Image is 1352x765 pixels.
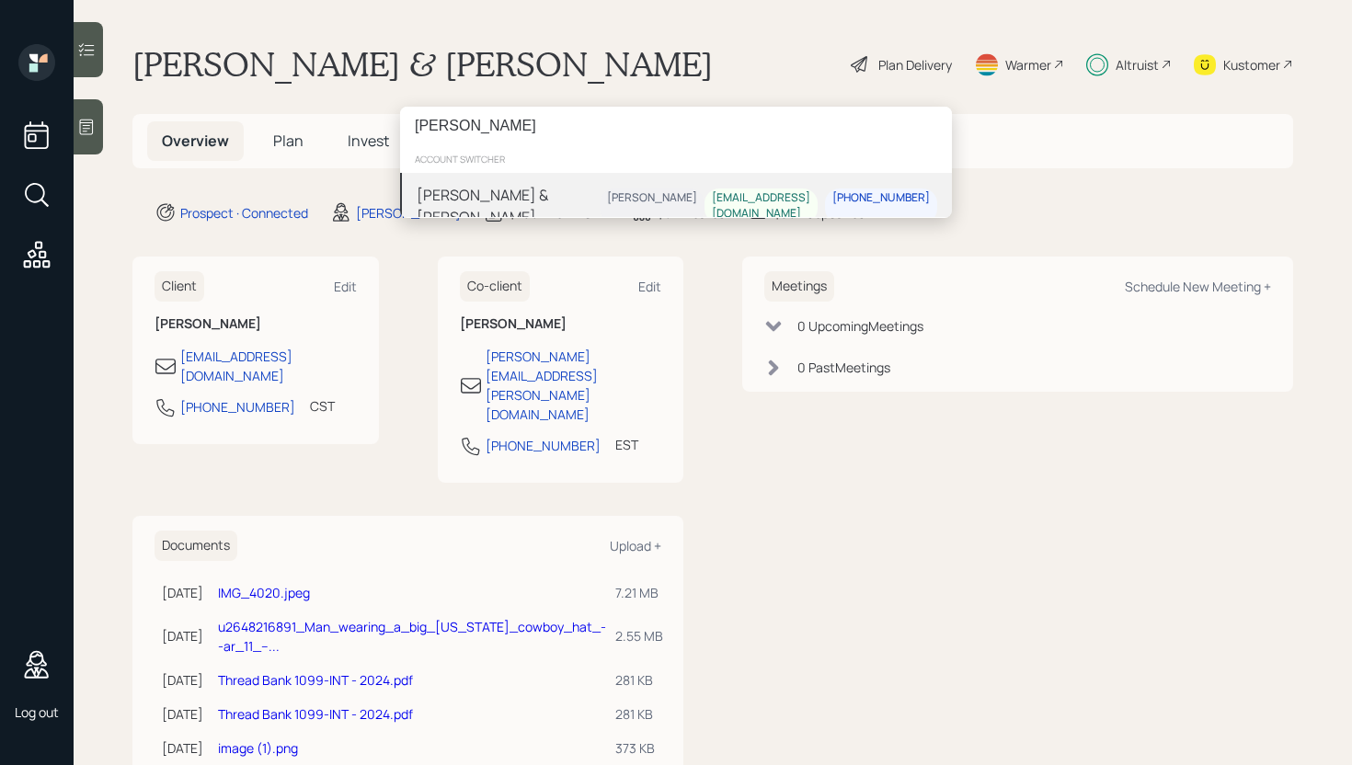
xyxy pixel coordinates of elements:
[417,184,600,228] div: [PERSON_NAME] & [PERSON_NAME]
[400,107,952,145] input: Type a command or search…
[400,145,952,173] div: account switcher
[607,191,697,207] div: [PERSON_NAME]
[832,191,930,207] div: [PHONE_NUMBER]
[712,191,810,223] div: [EMAIL_ADDRESS][DOMAIN_NAME]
